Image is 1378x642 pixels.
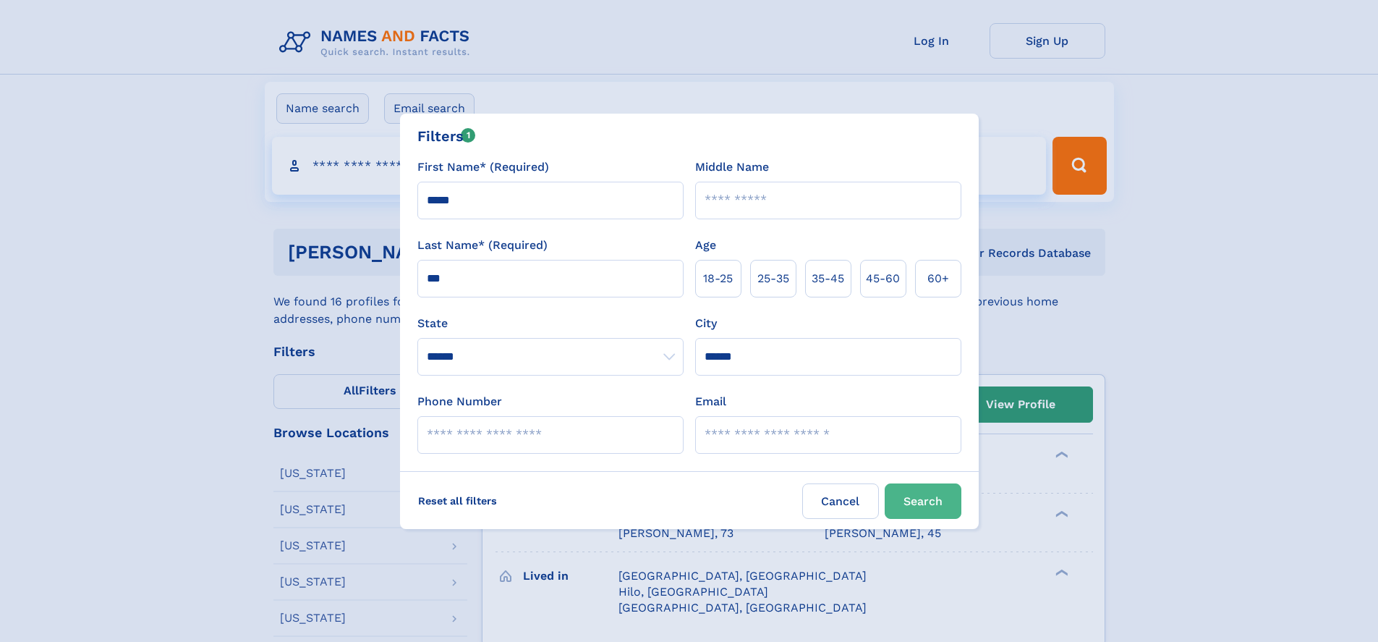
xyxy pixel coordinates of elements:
[812,270,844,287] span: 35‑45
[417,315,684,332] label: State
[927,270,949,287] span: 60+
[417,125,476,147] div: Filters
[695,315,717,332] label: City
[866,270,900,287] span: 45‑60
[757,270,789,287] span: 25‑35
[695,393,726,410] label: Email
[417,393,502,410] label: Phone Number
[695,159,769,176] label: Middle Name
[695,237,716,254] label: Age
[409,483,506,518] label: Reset all filters
[417,159,549,176] label: First Name* (Required)
[802,483,879,519] label: Cancel
[417,237,548,254] label: Last Name* (Required)
[885,483,961,519] button: Search
[703,270,733,287] span: 18‑25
